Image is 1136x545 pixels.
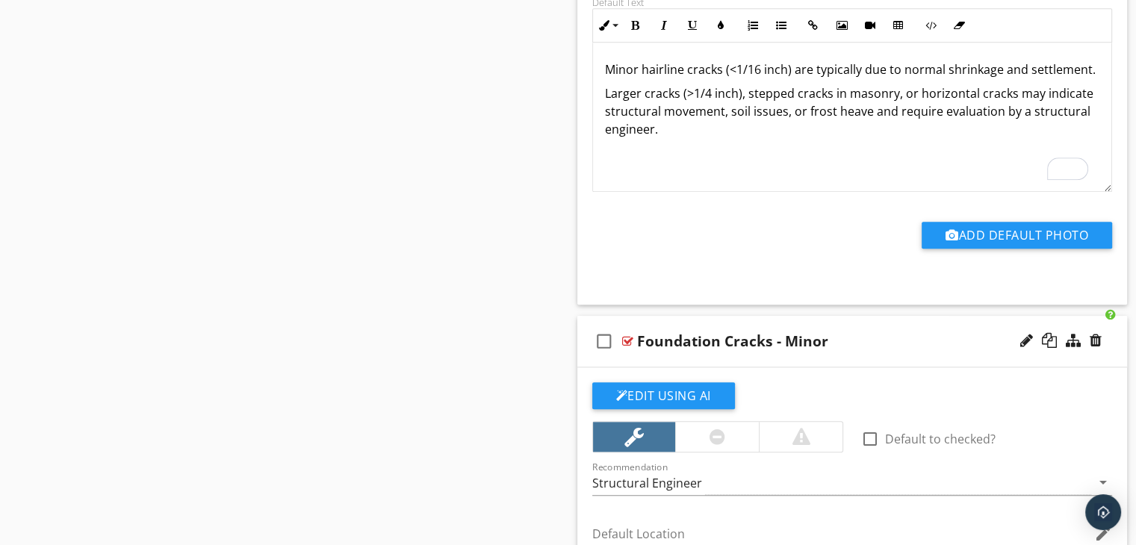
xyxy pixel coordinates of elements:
[885,432,996,446] label: Default to checked?
[799,11,828,40] button: Insert Link (Ctrl+K)
[1094,473,1112,491] i: arrow_drop_down
[1085,494,1121,530] div: Open Intercom Messenger
[856,11,884,40] button: Insert Video
[592,323,616,359] i: check_box_outline_blank
[922,222,1112,249] button: Add Default Photo
[828,11,856,40] button: Insert Image (Ctrl+P)
[605,84,1100,156] p: Larger cracks (>1/4 inch), stepped cracks in masonry, or horizontal cracks may indicate structura...
[637,332,828,350] div: Foundation Cracks - Minor
[945,11,973,40] button: Clear Formatting
[605,60,1100,78] p: Minor hairline cracks (<1/16 inch) are typically due to normal shrinkage and settlement.
[592,476,702,490] div: Structural Engineer
[592,382,735,409] button: Edit Using AI
[767,11,795,40] button: Unordered List
[1094,525,1112,543] i: edit
[916,11,945,40] button: Code View
[884,11,913,40] button: Insert Table
[593,43,1112,192] div: To enrich screen reader interactions, please activate Accessibility in Grammarly extension settings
